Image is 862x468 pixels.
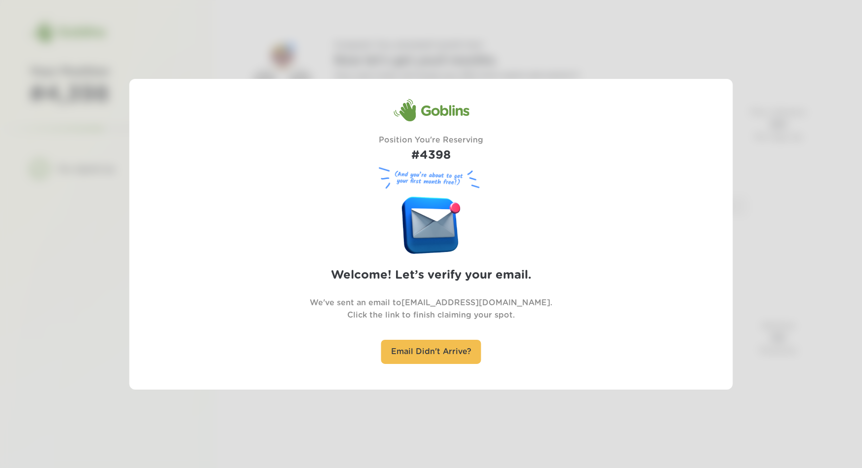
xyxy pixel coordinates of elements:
[379,134,483,165] div: Position You're Reserving
[331,266,531,285] h2: Welcome! Let’s verify your email.
[393,98,469,122] div: Goblins
[381,340,481,364] div: Email Didn't Arrive?
[310,297,552,322] p: We've sent an email to [EMAIL_ADDRESS][DOMAIN_NAME] . Click the link to finish claiming your spot.
[374,165,488,192] figure: (And you’re about to get your first month free!)
[379,146,483,165] h1: #4398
